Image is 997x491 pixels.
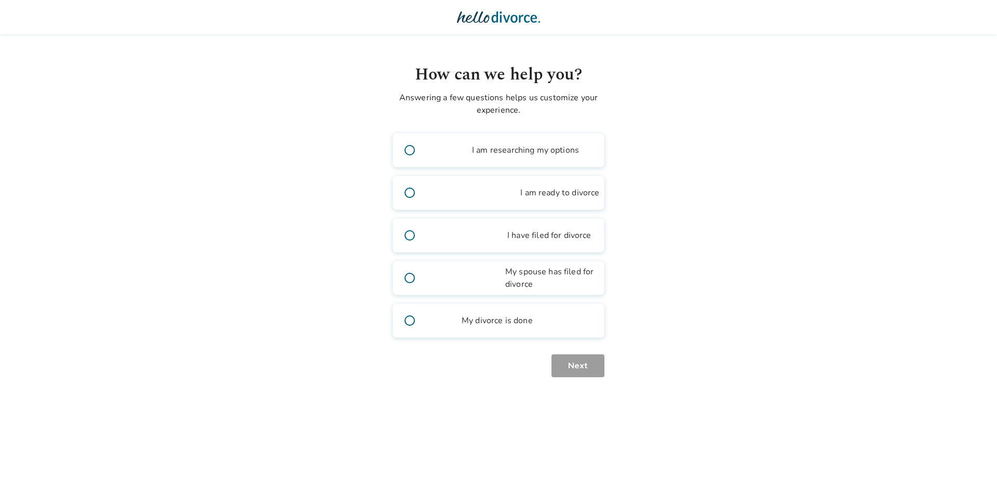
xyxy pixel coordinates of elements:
span: My spouse has filed for divorce [447,272,565,284]
span: My divorce is done [447,314,518,327]
span: I am ready to divorce [447,187,526,199]
span: book_2 [430,144,443,156]
button: Next [553,354,604,377]
span: gavel [430,314,443,327]
span: I am researching my options [447,144,554,156]
span: article_person [430,272,443,284]
p: Answering a few questions helps us customize your experience. [393,91,604,116]
h1: How can we help you? [393,62,604,87]
span: outgoing_mail [430,229,443,242]
span: bookmark_check [430,187,443,199]
span: I have filed for divorce [447,229,531,242]
img: Hello Divorce Logo [457,7,540,28]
